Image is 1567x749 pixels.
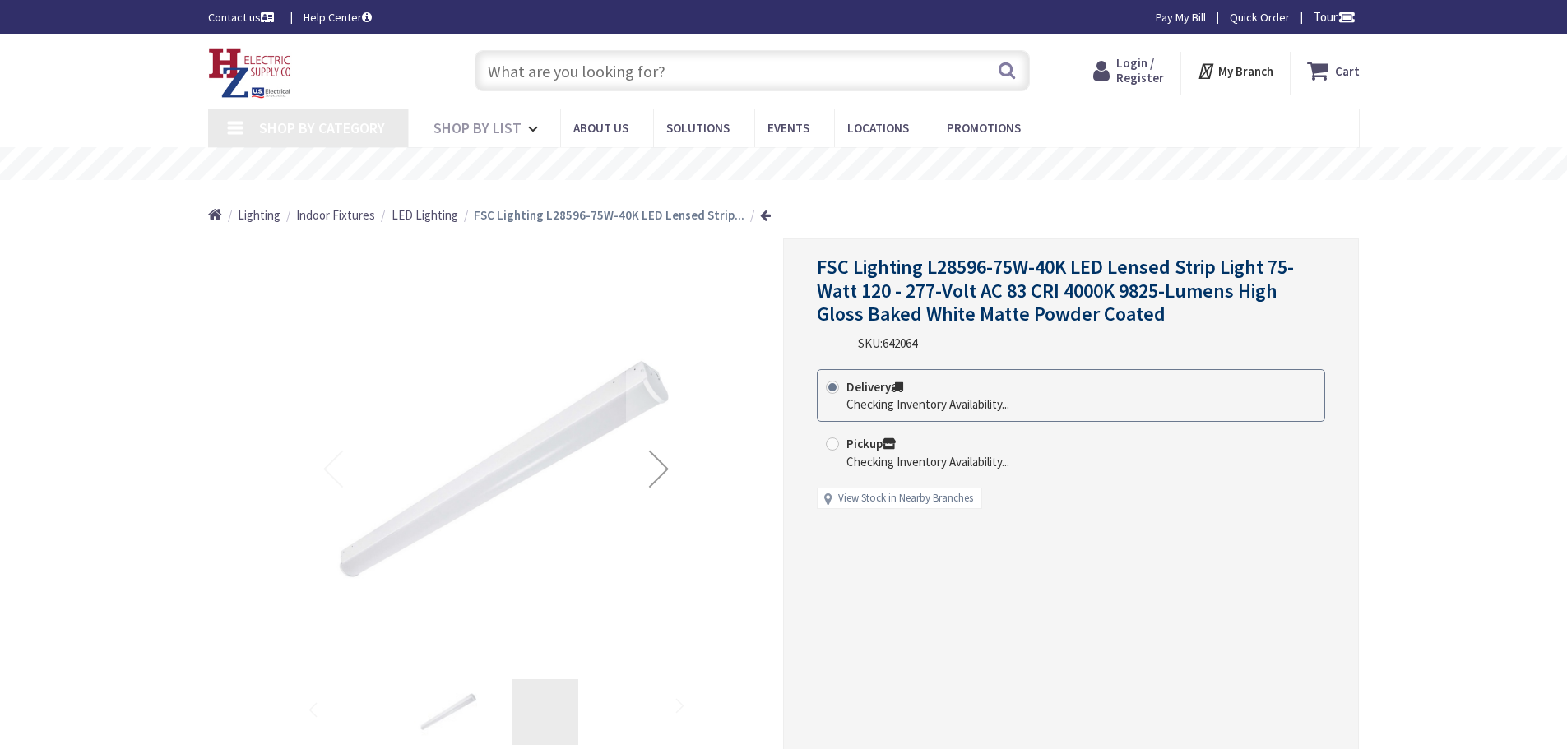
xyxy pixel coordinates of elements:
span: 642064 [883,335,917,351]
span: About Us [573,120,628,136]
span: Indoor Fixtures [296,207,375,223]
div: Checking Inventory Availability... [846,453,1009,470]
a: Quick Order [1230,9,1290,25]
a: Login / Register [1093,56,1164,86]
strong: Delivery [846,379,903,395]
span: Shop By List [433,118,522,137]
span: FSC Lighting L28596-75W-40K LED Lensed Strip Light 75-Watt 120 - 277-Volt AC 83 CRI 4000K 9825-Lu... [817,254,1294,327]
strong: Cart [1335,56,1360,86]
a: Lighting [238,206,280,224]
span: LED Lighting [392,207,458,223]
span: Promotions [947,120,1021,136]
div: My Branch [1197,56,1273,86]
div: Next [626,273,692,664]
a: View Stock in Nearby Branches [838,491,973,506]
div: SKU: [858,335,917,352]
span: Login / Register [1116,55,1164,86]
input: What are you looking for? [475,50,1030,91]
span: Locations [847,120,909,136]
span: Lighting [238,207,280,223]
strong: FSC Lighting L28596-75W-40K LED Lensed Strip... [474,207,744,223]
span: Solutions [666,120,730,136]
span: Events [767,120,809,136]
a: Pay My Bill [1156,9,1206,25]
a: Indoor Fixtures [296,206,375,224]
a: Cart [1307,56,1360,86]
rs-layer: Free Same Day Pickup at 8 Locations [639,155,931,173]
img: FSC Lighting L28596-75W-40K LED Lensed Strip Light 75-Watt 120 - 277-Volt AC 83 CRI 4000K 9825-Lu... [300,273,692,664]
img: HZ Electric Supply [208,48,292,99]
strong: My Branch [1218,63,1273,79]
a: LED Lighting [392,206,458,224]
div: Checking Inventory Availability... [846,395,1009,413]
a: Help Center [304,9,372,25]
a: Contact us [208,9,277,25]
img: FSC Lighting L28596-75W-40K LED Lensed Strip Light 75-Watt 120 - 277-Volt AC 83 CRI 4000K 9825-Lu... [414,679,480,745]
strong: Pickup [846,436,896,451]
span: Shop By Category [259,118,385,137]
span: Tour [1314,9,1356,25]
